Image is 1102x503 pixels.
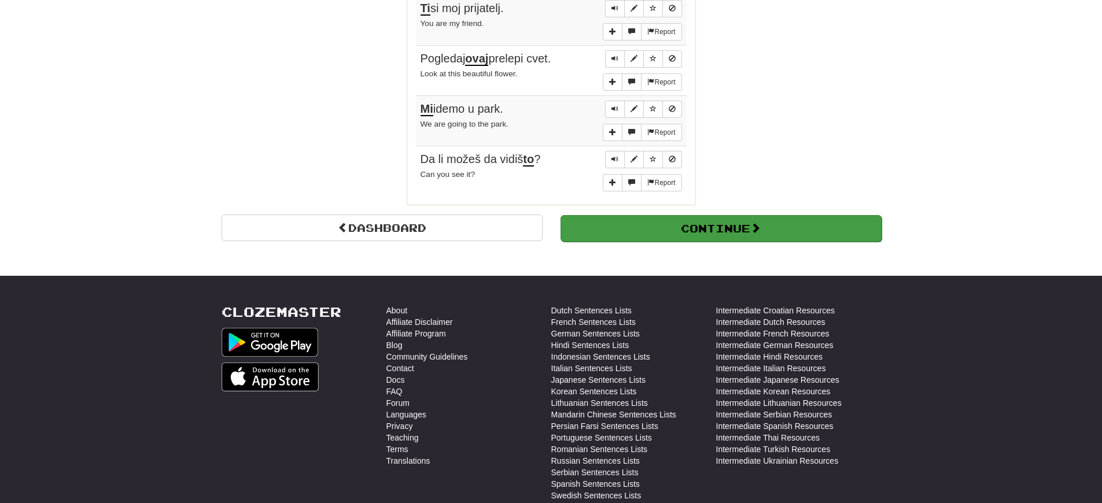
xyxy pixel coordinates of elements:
button: Play sentence audio [605,50,625,68]
button: Continue [561,215,882,242]
div: More sentence controls [603,174,681,191]
img: Get it on Google Play [222,328,319,357]
a: Mandarin Chinese Sentences Lists [551,409,676,420]
a: Intermediate French Resources [716,328,830,339]
button: Edit sentence [624,101,644,118]
u: ovaj [465,52,488,66]
a: Terms [386,443,408,455]
u: Ti [421,2,430,16]
span: Pogledaj prelepi cvet. [421,52,551,66]
button: Toggle favorite [643,101,663,118]
a: Affiliate Disclaimer [386,316,453,328]
button: Play sentence audio [605,151,625,168]
button: Add sentence to collection [603,73,622,91]
small: Look at this beautiful flower. [421,69,518,78]
button: Edit sentence [624,151,644,168]
span: Da li možeš da vidiš ? [421,153,541,167]
a: Dutch Sentences Lists [551,305,632,316]
img: Get it on App Store [222,363,319,391]
button: Play sentence audio [605,101,625,118]
button: Toggle ignore [662,50,682,68]
div: Sentence controls [605,151,682,168]
button: Toggle ignore [662,101,682,118]
a: Dashboard [222,214,543,241]
a: Indonesian Sentences Lists [551,351,650,363]
a: German Sentences Lists [551,328,640,339]
small: Can you see it? [421,170,475,179]
a: Intermediate Hindi Resources [716,351,823,363]
a: Portuguese Sentences Lists [551,432,652,443]
small: You are my friend. [421,19,484,28]
button: Report [641,174,681,191]
button: Report [641,124,681,141]
a: Teaching [386,432,419,443]
a: Intermediate Lithuanian Resources [716,397,842,409]
a: Forum [386,397,410,409]
a: Languages [386,409,426,420]
u: Mi [421,102,433,116]
button: Toggle favorite [643,151,663,168]
a: About [386,305,408,316]
a: Korean Sentences Lists [551,386,637,397]
a: Japanese Sentences Lists [551,374,646,386]
button: Report [641,23,681,40]
span: idemo u park. [421,102,503,116]
a: Intermediate Thai Resources [716,432,820,443]
a: Intermediate Italian Resources [716,363,826,374]
a: Translations [386,455,430,467]
a: Contact [386,363,414,374]
button: Toggle ignore [662,151,682,168]
a: Hindi Sentences Lists [551,339,629,351]
a: Privacy [386,420,413,432]
button: Toggle favorite [643,50,663,68]
a: Docs [386,374,405,386]
a: Swedish Sentences Lists [551,490,642,501]
button: Add sentence to collection [603,124,622,141]
a: French Sentences Lists [551,316,636,328]
button: Report [641,73,681,91]
span: si moj prijatelj. [421,2,504,16]
a: Intermediate Japanese Resources [716,374,839,386]
a: Russian Sentences Lists [551,455,640,467]
small: We are going to the park. [421,120,508,128]
a: Intermediate Serbian Resources [716,409,832,420]
button: Add sentence to collection [603,174,622,191]
a: Intermediate Spanish Resources [716,420,834,432]
a: Clozemaster [222,305,341,319]
div: More sentence controls [603,124,681,141]
a: Romanian Sentences Lists [551,443,648,455]
a: Serbian Sentences Lists [551,467,639,478]
a: Intermediate Turkish Resources [716,443,831,455]
button: Add sentence to collection [603,23,622,40]
a: FAQ [386,386,403,397]
div: More sentence controls [603,23,681,40]
a: Lithuanian Sentences Lists [551,397,648,409]
a: Affiliate Program [386,328,446,339]
a: Intermediate German Resources [716,339,834,351]
a: Blog [386,339,403,351]
a: Persian Farsi Sentences Lists [551,420,658,432]
a: Intermediate Dutch Resources [716,316,825,328]
div: More sentence controls [603,73,681,91]
u: to [523,153,534,167]
a: Italian Sentences Lists [551,363,632,374]
a: Intermediate Korean Resources [716,386,831,397]
a: Community Guidelines [386,351,468,363]
a: Intermediate Ukrainian Resources [716,455,839,467]
button: Edit sentence [624,50,644,68]
a: Intermediate Croatian Resources [716,305,835,316]
a: Spanish Sentences Lists [551,478,640,490]
div: Sentence controls [605,50,682,68]
div: Sentence controls [605,101,682,118]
